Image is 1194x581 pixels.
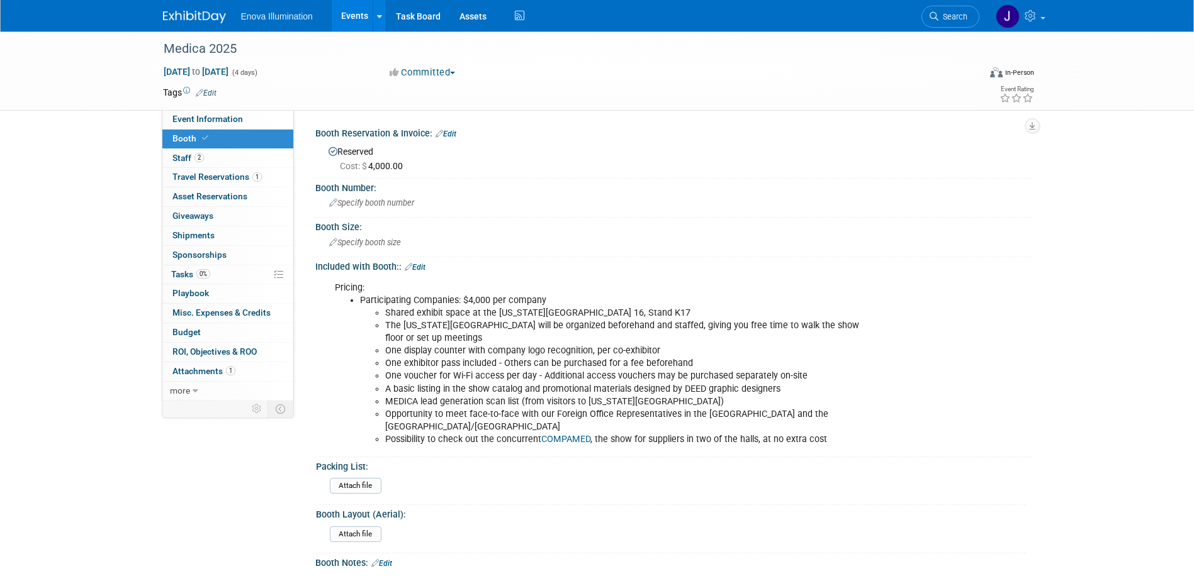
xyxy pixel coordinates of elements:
a: Staff2 [162,149,293,168]
div: Pricing: [326,275,893,452]
span: Specify booth number [329,198,414,207]
a: Edit [196,89,217,97]
i: Booth reservation complete [202,135,208,141]
a: Tasks0% [162,265,293,284]
a: Shipments [162,226,293,245]
a: COMPAMED [541,434,590,445]
span: Specify booth size [329,238,401,247]
li: Opportunity to meet face-to-face with our Foreign Office Representatives in the [GEOGRAPHIC_DATA]... [385,408,886,433]
li: A basic listing in the show catalog and promotional materials designed by DEED graphic designers [385,383,886,396]
span: Playbook [172,288,209,298]
span: Travel Reservations [172,172,262,182]
div: Booth Layout (Aerial): [316,505,1026,521]
span: Giveaways [172,211,213,221]
li: MEDICA lead generation scan list (from visitors to [US_STATE][GEOGRAPHIC_DATA]) [385,396,886,408]
span: Shipments [172,230,215,240]
li: One exhibitor pass included - Others can be purchased for a fee beforehand [385,357,886,370]
button: Committed [385,66,460,79]
span: Event Information [172,114,243,124]
a: ROI, Objectives & ROO [162,343,293,362]
span: Misc. Expenses & Credits [172,307,271,318]
span: Booth [172,133,211,143]
span: 1 [252,172,262,182]
a: Travel Reservations1 [162,168,293,187]
span: Cost: $ [340,161,368,171]
div: Medica 2025 [159,38,960,60]
span: more [170,385,190,396]
div: Included with Booth:: [315,257,1032,274]
td: Toggle Event Tabs [268,401,293,417]
div: Booth Notes: [315,553,1032,570]
a: Edit [436,130,456,138]
li: The [US_STATE][GEOGRAPHIC_DATA] will be organized beforehand and staffed, giving you free time to... [385,319,886,345]
span: Sponsorships [172,250,227,260]
span: Enova Illumination [241,11,313,21]
a: more [162,382,293,401]
div: Booth Reservation & Invoice: [315,124,1032,140]
td: Tags [163,86,217,99]
div: Event Format [905,65,1035,84]
a: Edit [405,263,425,272]
a: Edit [371,559,392,568]
a: Giveaways [162,207,293,226]
span: (4 days) [231,69,257,77]
a: Search [921,6,979,28]
span: 4,000.00 [340,161,408,171]
span: ROI, Objectives & ROO [172,346,257,357]
span: [DATE] [DATE] [163,66,229,77]
img: Janelle Tlusty [996,4,1020,28]
a: Booth [162,130,293,148]
span: Budget [172,327,201,337]
a: Event Information [162,110,293,129]
td: Personalize Event Tab Strip [246,401,268,417]
a: Attachments1 [162,362,293,381]
a: Asset Reservations [162,187,293,206]
img: ExhibitDay [163,11,226,23]
a: Playbook [162,284,293,303]
img: Format-Inperson.png [990,67,1003,77]
div: Packing List: [316,457,1026,473]
span: Search [938,12,967,21]
li: Possibility to check out the concurrent , the show for suppliers in two of the halls, at no extra... [385,433,886,446]
span: to [190,67,202,77]
span: Staff [172,153,204,163]
span: Asset Reservations [172,191,247,201]
li: Shared exhibit space at the [US_STATE][GEOGRAPHIC_DATA] 16, Stand K17 [385,307,886,319]
a: Sponsorships [162,246,293,265]
span: 2 [194,153,204,162]
a: Misc. Expenses & Credits [162,304,293,323]
li: Participating Companies: $4,000 per company [360,294,886,446]
div: In-Person [1005,68,1034,77]
span: 1 [226,366,235,375]
li: One display counter with company logo recognition, per co-exhibitor [385,345,886,357]
a: Budget [162,323,293,342]
div: Event Rating [1000,86,1033,92]
span: 0% [196,269,210,279]
div: Reserved [325,142,1022,172]
span: Tasks [171,269,210,279]
div: Booth Size: [315,218,1032,233]
span: Attachments [172,366,235,376]
div: Booth Number: [315,179,1032,194]
li: One voucher for Wi-Fi access per day - Additional access vouchers may be purchased separately on-... [385,370,886,382]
